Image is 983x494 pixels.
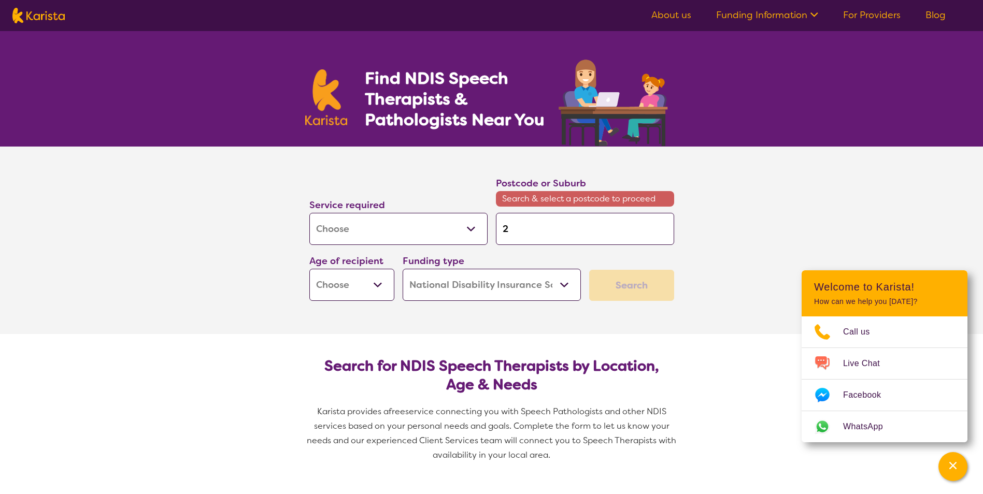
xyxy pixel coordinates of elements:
span: Karista provides a [317,406,389,417]
p: How can we help you [DATE]? [814,297,955,306]
a: Blog [925,9,946,21]
input: Type [496,213,674,245]
span: Search & select a postcode to proceed [496,191,674,207]
img: Karista logo [305,69,348,125]
a: About us [651,9,691,21]
label: Postcode or Suburb [496,177,586,190]
img: speech-therapy [550,56,678,147]
span: Facebook [843,387,893,403]
span: Live Chat [843,356,892,371]
label: Age of recipient [309,255,383,267]
h2: Search for NDIS Speech Therapists by Location, Age & Needs [318,357,666,394]
span: free [389,406,405,417]
span: Call us [843,324,882,340]
a: Web link opens in a new tab. [802,411,967,442]
h1: Find NDIS Speech Therapists & Pathologists Near You [365,68,557,130]
img: Karista logo [12,8,65,23]
label: Service required [309,199,385,211]
div: Channel Menu [802,270,967,442]
span: service connecting you with Speech Pathologists and other NDIS services based on your personal ne... [307,406,678,460]
a: Funding Information [716,9,818,21]
a: For Providers [843,9,901,21]
button: Channel Menu [938,452,967,481]
ul: Choose channel [802,316,967,442]
label: Funding type [403,255,464,267]
h2: Welcome to Karista! [814,281,955,293]
span: WhatsApp [843,419,895,434]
